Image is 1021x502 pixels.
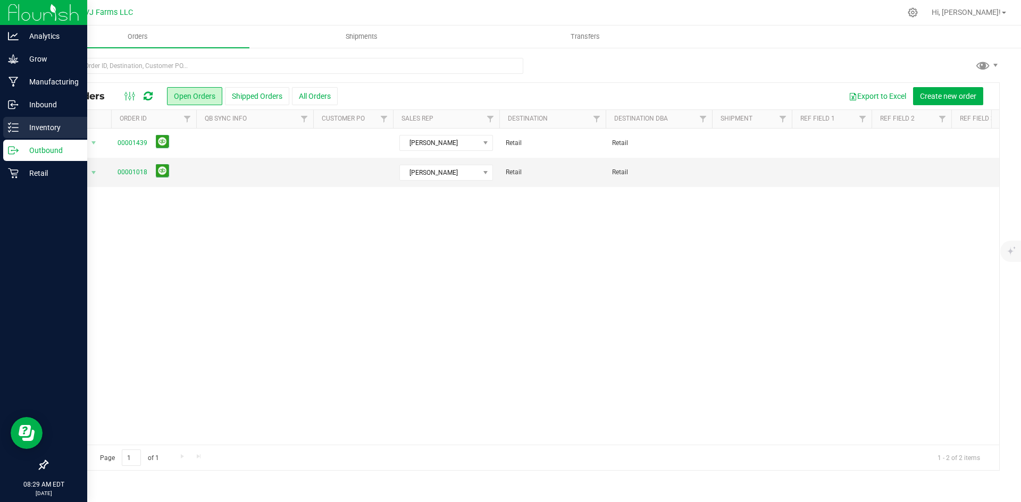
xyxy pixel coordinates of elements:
p: Analytics [19,30,82,42]
inline-svg: Grow [8,54,19,64]
a: Filter [296,110,313,128]
span: Shipments [331,32,392,41]
span: select [87,135,101,150]
input: Search Order ID, Destination, Customer PO... [47,58,523,74]
p: Inbound [19,98,82,111]
a: Filter [179,110,196,128]
span: Retail [506,167,599,177]
a: Ref Field 3 [960,115,994,122]
a: Filter [375,110,393,128]
button: Shipped Orders [225,87,289,105]
p: [DATE] [5,489,82,497]
span: Retail [612,138,706,148]
span: Transfers [556,32,614,41]
a: Filter [482,110,499,128]
span: [PERSON_NAME] [400,165,479,180]
a: Transfers [473,25,697,48]
a: 00001018 [118,167,147,177]
p: 08:29 AM EDT [5,480,82,489]
button: Create new order [913,87,983,105]
input: 1 [122,449,141,466]
a: Filter [774,110,792,128]
a: Destination DBA [614,115,668,122]
a: Ref Field 1 [800,115,835,122]
span: select [87,165,101,180]
inline-svg: Outbound [8,145,19,156]
p: Outbound [19,144,82,157]
p: Inventory [19,121,82,134]
span: Retail [612,167,706,177]
span: VJ Farms LLC [85,8,133,17]
span: Page of 1 [91,449,168,466]
span: Create new order [920,92,976,100]
span: Hi, [PERSON_NAME]! [932,8,1001,16]
a: QB Sync Info [205,115,247,122]
button: Open Orders [167,87,222,105]
inline-svg: Inventory [8,122,19,133]
iframe: Resource center [11,417,43,449]
span: Orders [113,32,162,41]
a: Destination [508,115,548,122]
a: Order ID [120,115,147,122]
a: Orders [26,25,249,48]
a: Filter [694,110,712,128]
a: Customer PO [322,115,365,122]
inline-svg: Retail [8,168,19,178]
div: Manage settings [906,7,919,18]
button: Export to Excel [842,87,913,105]
a: Sales Rep [401,115,433,122]
p: Manufacturing [19,75,82,88]
inline-svg: Manufacturing [8,76,19,87]
span: 1 - 2 of 2 items [929,449,989,465]
a: Filter [934,110,951,128]
p: Retail [19,167,82,180]
span: Retail [506,138,599,148]
a: Filter [588,110,606,128]
inline-svg: Analytics [8,31,19,41]
a: Shipment [721,115,752,122]
a: 00001439 [118,138,147,148]
span: [PERSON_NAME] [400,135,479,150]
a: Filter [854,110,872,128]
a: Ref Field 2 [880,115,915,122]
p: Grow [19,53,82,65]
button: All Orders [292,87,338,105]
a: Shipments [249,25,473,48]
inline-svg: Inbound [8,99,19,110]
